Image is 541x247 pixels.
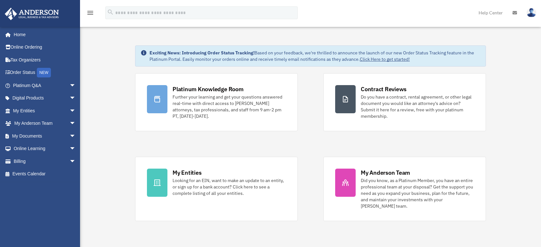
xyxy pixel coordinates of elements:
[4,41,85,54] a: Online Ordering
[361,85,407,93] div: Contract Reviews
[173,177,286,196] div: Looking for an EIN, want to make an update to an entity, or sign up for a bank account? Click her...
[361,94,474,119] div: Do you have a contract, rental agreement, or other legal document you would like an attorney's ad...
[4,92,85,105] a: Digital Productsarrow_drop_down
[3,8,61,20] img: Anderson Advisors Platinum Portal
[4,117,85,130] a: My Anderson Teamarrow_drop_down
[69,104,82,117] span: arrow_drop_down
[69,79,82,92] span: arrow_drop_down
[149,50,254,56] strong: Exciting News: Introducing Order Status Tracking!
[4,66,85,79] a: Order StatusNEW
[86,9,94,17] i: menu
[173,169,201,177] div: My Entities
[69,117,82,130] span: arrow_drop_down
[4,53,85,66] a: Tax Organizers
[4,79,85,92] a: Platinum Q&Aarrow_drop_down
[323,157,486,221] a: My Anderson Team Did you know, as a Platinum Member, you have an entire professional team at your...
[4,142,85,155] a: Online Learningarrow_drop_down
[4,168,85,180] a: Events Calendar
[37,68,51,77] div: NEW
[135,157,298,221] a: My Entities Looking for an EIN, want to make an update to an entity, or sign up for a bank accoun...
[107,9,114,16] i: search
[4,130,85,142] a: My Documentsarrow_drop_down
[173,94,286,119] div: Further your learning and get your questions answered real-time with direct access to [PERSON_NAM...
[4,28,82,41] a: Home
[173,85,244,93] div: Platinum Knowledge Room
[86,11,94,17] a: menu
[69,142,82,155] span: arrow_drop_down
[323,73,486,131] a: Contract Reviews Do you have a contract, rental agreement, or other legal document you would like...
[149,50,480,62] div: Based on your feedback, we're thrilled to announce the launch of our new Order Status Tracking fe...
[360,56,410,62] a: Click Here to get started!
[527,8,536,17] img: User Pic
[69,130,82,143] span: arrow_drop_down
[135,73,298,131] a: Platinum Knowledge Room Further your learning and get your questions answered real-time with dire...
[69,155,82,168] span: arrow_drop_down
[361,177,474,209] div: Did you know, as a Platinum Member, you have an entire professional team at your disposal? Get th...
[69,92,82,105] span: arrow_drop_down
[4,104,85,117] a: My Entitiesarrow_drop_down
[361,169,410,177] div: My Anderson Team
[4,155,85,168] a: Billingarrow_drop_down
